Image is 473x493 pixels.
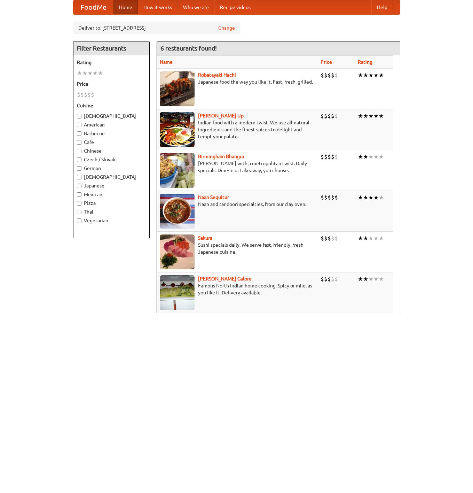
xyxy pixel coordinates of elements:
[373,194,379,201] li: ★
[77,149,81,153] input: Chinese
[363,112,368,120] li: ★
[324,71,328,79] li: $
[77,130,146,137] label: Barbecue
[77,131,81,136] input: Barbecue
[358,71,363,79] li: ★
[328,71,331,79] li: $
[334,153,338,161] li: $
[160,194,195,229] img: naansequitur.jpg
[368,153,373,161] li: ★
[73,22,240,34] div: Deliver to: [STREET_ADDRESS]
[77,69,82,77] li: ★
[363,234,368,242] li: ★
[160,153,195,188] img: bhangra.jpg
[77,121,146,128] label: American
[328,234,331,242] li: $
[77,114,81,118] input: [DEMOGRAPHIC_DATA]
[334,112,338,120] li: $
[321,59,332,65] a: Price
[178,0,214,14] a: Who we are
[82,69,87,77] li: ★
[77,191,146,198] label: Mexican
[334,194,338,201] li: $
[358,153,363,161] li: ★
[77,166,81,171] input: German
[160,275,195,310] img: currygalore.jpg
[77,184,81,188] input: Japanese
[198,72,236,78] a: Robatayaki Hachi
[160,59,173,65] a: Name
[160,201,315,208] p: Naan and tandoori specialties, from our clay oven.
[324,153,328,161] li: $
[77,217,146,224] label: Vegetarian
[358,112,363,120] li: ★
[363,275,368,283] li: ★
[328,153,331,161] li: $
[77,156,146,163] label: Czech / Slovak
[160,112,195,147] img: curryup.jpg
[324,112,328,120] li: $
[321,234,324,242] li: $
[77,200,146,207] label: Pizza
[373,71,379,79] li: ★
[379,112,384,120] li: ★
[373,153,379,161] li: ★
[198,154,244,159] b: Birmingham Bhangra
[321,71,324,79] li: $
[358,194,363,201] li: ★
[331,71,334,79] li: $
[73,41,149,55] h4: Filter Restaurants
[368,275,373,283] li: ★
[358,59,372,65] a: Rating
[331,112,334,120] li: $
[198,235,212,241] a: Sakura
[324,234,328,242] li: $
[160,282,315,296] p: Famous North Indian home cooking. Spicy or mild, as you like it. Delivery available.
[160,78,315,85] p: Japanese food the way you like it. Fast, fresh, grilled.
[80,91,84,99] li: $
[77,91,80,99] li: $
[334,71,338,79] li: $
[198,113,244,118] a: [PERSON_NAME] Up
[324,194,328,201] li: $
[363,194,368,201] li: ★
[334,234,338,242] li: $
[160,71,195,106] img: robatayaki.jpg
[77,192,81,197] input: Mexican
[87,91,91,99] li: $
[77,123,81,127] input: American
[371,0,393,14] a: Help
[321,194,324,201] li: $
[77,139,146,146] label: Cafe
[77,113,146,120] label: [DEMOGRAPHIC_DATA]
[328,112,331,120] li: $
[77,102,146,109] h5: Cuisine
[77,174,146,180] label: [DEMOGRAPHIC_DATA]
[331,153,334,161] li: $
[331,275,334,283] li: $
[328,194,331,201] li: $
[77,147,146,154] label: Chinese
[84,91,87,99] li: $
[328,275,331,283] li: $
[214,0,256,14] a: Recipe videos
[138,0,178,14] a: How it works
[77,218,81,223] input: Vegetarian
[368,194,373,201] li: ★
[198,276,252,282] a: [PERSON_NAME] Galore
[363,71,368,79] li: ★
[331,194,334,201] li: $
[91,91,94,99] li: $
[77,208,146,215] label: Thai
[77,80,146,87] h5: Price
[77,201,81,206] input: Pizza
[198,194,229,200] a: Naan Sequitur
[218,24,235,31] a: Change
[77,59,146,66] h5: Rating
[77,157,81,162] input: Czech / Slovak
[160,234,195,269] img: sakura.jpg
